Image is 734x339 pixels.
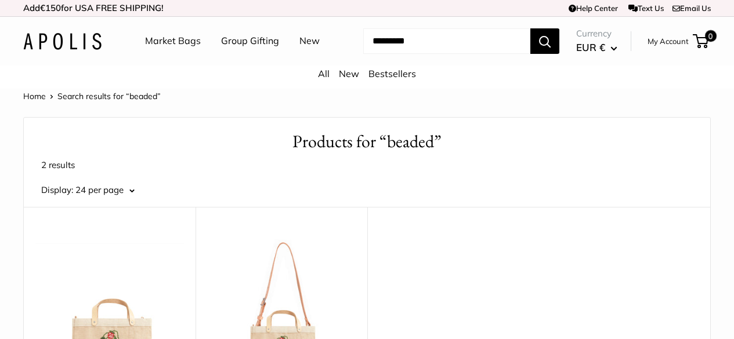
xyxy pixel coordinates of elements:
button: Search [530,28,559,54]
img: Apolis [23,33,102,50]
span: €150 [40,2,61,13]
span: Currency [576,25,617,42]
a: Home [23,91,46,101]
a: Bestsellers [368,68,416,79]
span: EUR € [576,41,605,53]
a: Help Center [569,3,618,13]
a: Group Gifting [221,32,279,50]
label: Display: [41,182,73,198]
a: All [318,68,330,79]
nav: Breadcrumb [23,89,161,104]
span: 0 [705,30,717,42]
a: Market Bags [145,32,201,50]
a: Email Us [672,3,711,13]
span: Search results for “beaded” [57,91,161,101]
h1: Products for “beaded” [41,129,693,154]
a: New [339,68,359,79]
button: 24 per page [75,182,135,198]
input: Search... [363,28,530,54]
a: New [299,32,320,50]
a: 0 [694,34,708,48]
p: 2 results [41,157,693,173]
span: 24 per page [75,184,124,195]
a: My Account [648,34,689,48]
a: Text Us [628,3,664,13]
button: EUR € [576,38,617,57]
